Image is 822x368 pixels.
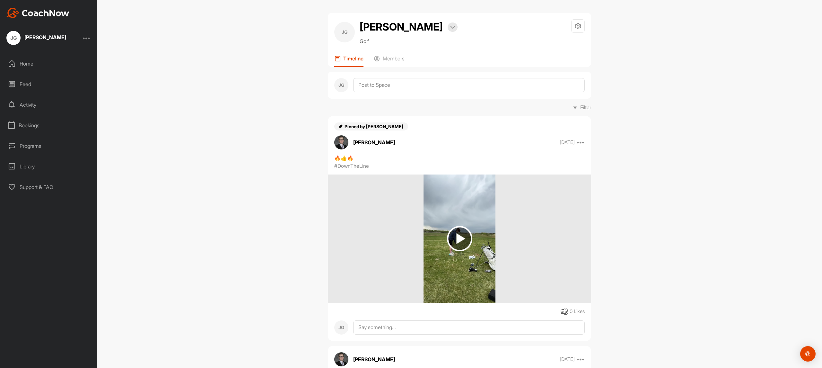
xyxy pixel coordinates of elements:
[24,35,66,40] div: [PERSON_NAME]
[338,124,343,129] img: pin
[353,139,395,146] p: [PERSON_NAME]
[334,320,348,335] div: JG
[450,26,455,29] img: arrow-down
[6,31,21,45] div: JG
[4,76,94,92] div: Feed
[4,138,94,154] div: Programs
[360,37,458,45] p: Golf
[334,352,348,366] img: avatar
[360,19,443,35] h2: [PERSON_NAME]
[560,356,575,363] p: [DATE]
[353,355,395,363] p: [PERSON_NAME]
[334,135,348,149] img: avatar
[4,158,94,175] div: Library
[383,55,405,62] p: Members
[334,22,355,42] div: JG
[334,162,369,170] p: #DownTheLine
[4,97,94,113] div: Activity
[4,117,94,133] div: Bookings
[570,308,585,315] div: 0 Likes
[4,179,94,195] div: Support & FAQ
[6,8,69,18] img: CoachNow
[560,139,575,146] p: [DATE]
[4,56,94,72] div: Home
[334,78,348,92] div: JG
[343,55,363,62] p: Timeline
[580,103,591,111] p: Filter
[424,175,496,303] img: media
[447,226,472,251] img: play
[800,346,816,362] div: Open Intercom Messenger
[334,154,585,162] div: 🔥👍🔥
[345,124,404,129] span: Pinned by [PERSON_NAME]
